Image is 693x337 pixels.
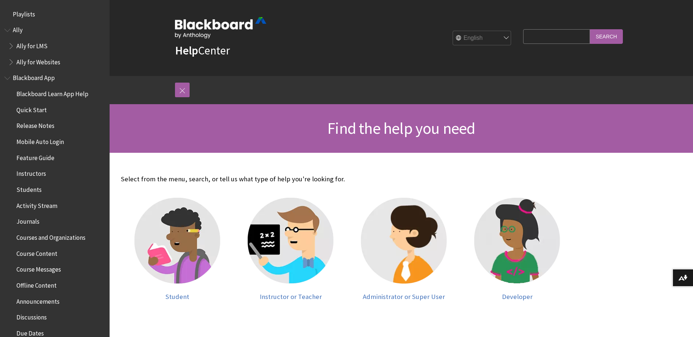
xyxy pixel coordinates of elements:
[16,295,60,305] span: Announcements
[175,43,230,58] a: HelpCenter
[175,17,266,38] img: Blackboard by Anthology
[241,198,340,300] a: Instructor Instructor or Teacher
[4,24,105,68] nav: Book outline for Anthology Ally Help
[16,247,57,257] span: Course Content
[363,292,445,301] span: Administrator or Super User
[16,279,57,289] span: Offline Content
[16,56,60,66] span: Ally for Websites
[16,88,88,98] span: Blackboard Learn App Help
[16,120,54,130] span: Release Notes
[121,174,574,184] p: Select from the menu, search, or tell us what type of help you're looking for.
[361,198,447,284] img: Administrator
[16,200,57,209] span: Activity Stream
[16,168,46,178] span: Instructors
[355,198,453,300] a: Administrator Administrator or Super User
[16,183,42,193] span: Students
[590,29,623,43] input: Search
[16,311,47,321] span: Discussions
[4,8,105,20] nav: Book outline for Playlists
[16,264,61,273] span: Course Messages
[13,8,35,18] span: Playlists
[453,31,511,46] select: Site Language Selector
[502,292,533,301] span: Developer
[468,198,567,300] a: Developer
[16,136,64,145] span: Mobile Auto Login
[16,104,47,114] span: Quick Start
[175,43,198,58] strong: Help
[327,118,475,138] span: Find the help you need
[16,152,54,162] span: Feature Guide
[128,198,227,300] a: Student Student
[16,40,47,50] span: Ally for LMS
[165,292,189,301] span: Student
[13,72,55,82] span: Blackboard App
[260,292,322,301] span: Instructor or Teacher
[16,216,39,226] span: Journals
[13,24,23,34] span: Ally
[248,198,334,284] img: Instructor
[16,231,85,241] span: Courses and Organizations
[134,198,220,284] img: Student
[16,327,44,337] span: Due Dates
